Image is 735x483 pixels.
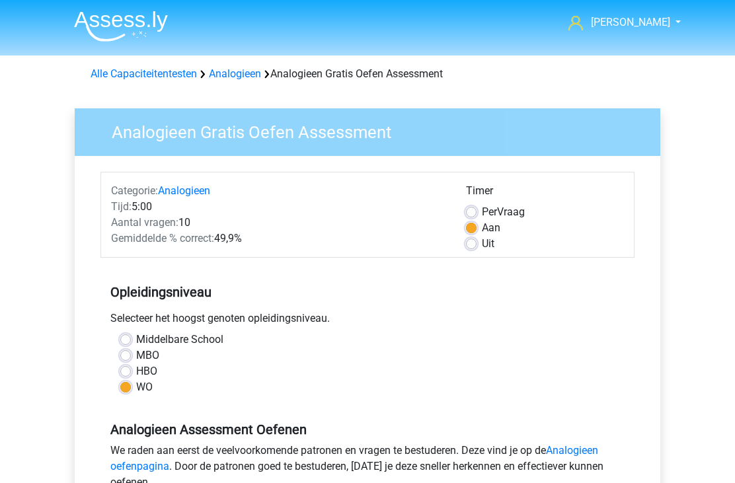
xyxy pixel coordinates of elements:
h5: Opleidingsniveau [110,279,625,305]
label: Middelbare School [136,332,223,348]
label: HBO [136,363,157,379]
div: Analogieen Gratis Oefen Assessment [85,66,650,82]
label: Uit [482,236,494,252]
span: Per [482,205,497,218]
label: Aan [482,220,500,236]
span: Tijd: [111,200,132,213]
div: Timer [466,183,624,204]
span: Gemiddelde % correct: [111,232,214,244]
a: [PERSON_NAME] [563,15,672,30]
label: MBO [136,348,159,363]
label: Vraag [482,204,525,220]
span: Categorie: [111,184,158,197]
h3: Analogieen Gratis Oefen Assessment [96,117,650,143]
span: [PERSON_NAME] [591,16,670,28]
div: 49,9% [101,231,456,246]
label: WO [136,379,153,395]
a: Analogieen [158,184,210,197]
h5: Analogieen Assessment Oefenen [110,422,625,437]
img: Assessly [74,11,168,42]
a: Alle Capaciteitentesten [91,67,197,80]
span: Aantal vragen: [111,216,178,229]
div: 10 [101,215,456,231]
div: 5:00 [101,199,456,215]
div: Selecteer het hoogst genoten opleidingsniveau. [100,311,635,332]
a: Analogieen [209,67,261,80]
